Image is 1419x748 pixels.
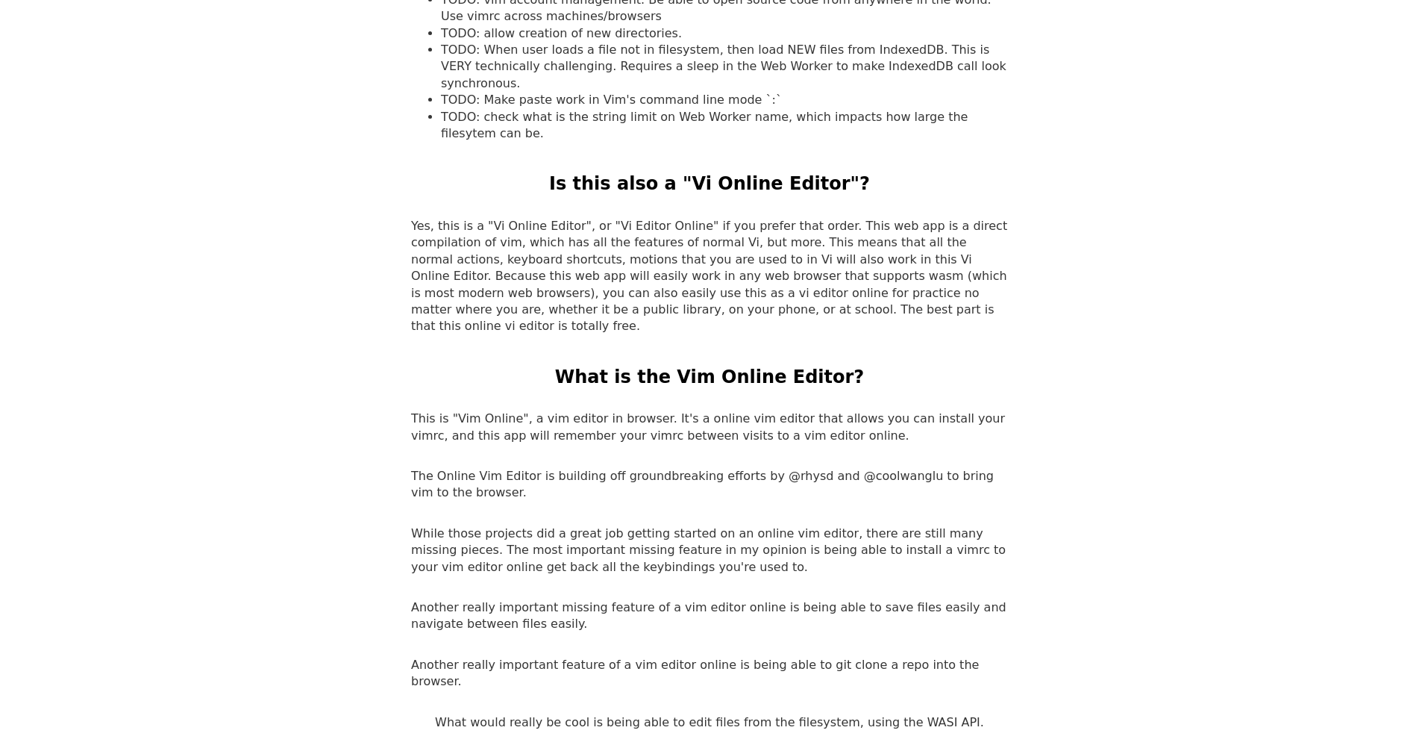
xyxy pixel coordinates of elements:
p: This is "Vim Online", a vim editor in browser. It's a online vim editor that allows you can insta... [411,411,1008,444]
p: What would really be cool is being able to edit files from the filesystem, using the WASI API. [435,714,984,731]
p: Yes, this is a "Vi Online Editor", or "Vi Editor Online" if you prefer that order. This web app i... [411,218,1008,335]
h2: Is this also a "Vi Online Editor"? [549,172,870,197]
h2: What is the Vim Online Editor? [555,365,865,390]
li: TODO: check what is the string limit on Web Worker name, which impacts how large the filesytem ca... [441,109,1008,143]
p: Another really important missing feature of a vim editor online is being able to save files easil... [411,599,1008,633]
li: TODO: Make paste work in Vim's command line mode `:` [441,92,1008,108]
p: While those projects did a great job getting started on an online vim editor, there are still man... [411,526,1008,576]
p: Another really important feature of a vim editor online is being able to git clone a repo into th... [411,657,1008,691]
li: TODO: allow creation of new directories. [441,25,1008,42]
p: The Online Vim Editor is building off groundbreaking efforts by @rhysd and @coolwanglu to bring v... [411,468,1008,502]
li: TODO: When user loads a file not in filesystem, then load NEW files from IndexedDB. This is VERY ... [441,42,1008,92]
